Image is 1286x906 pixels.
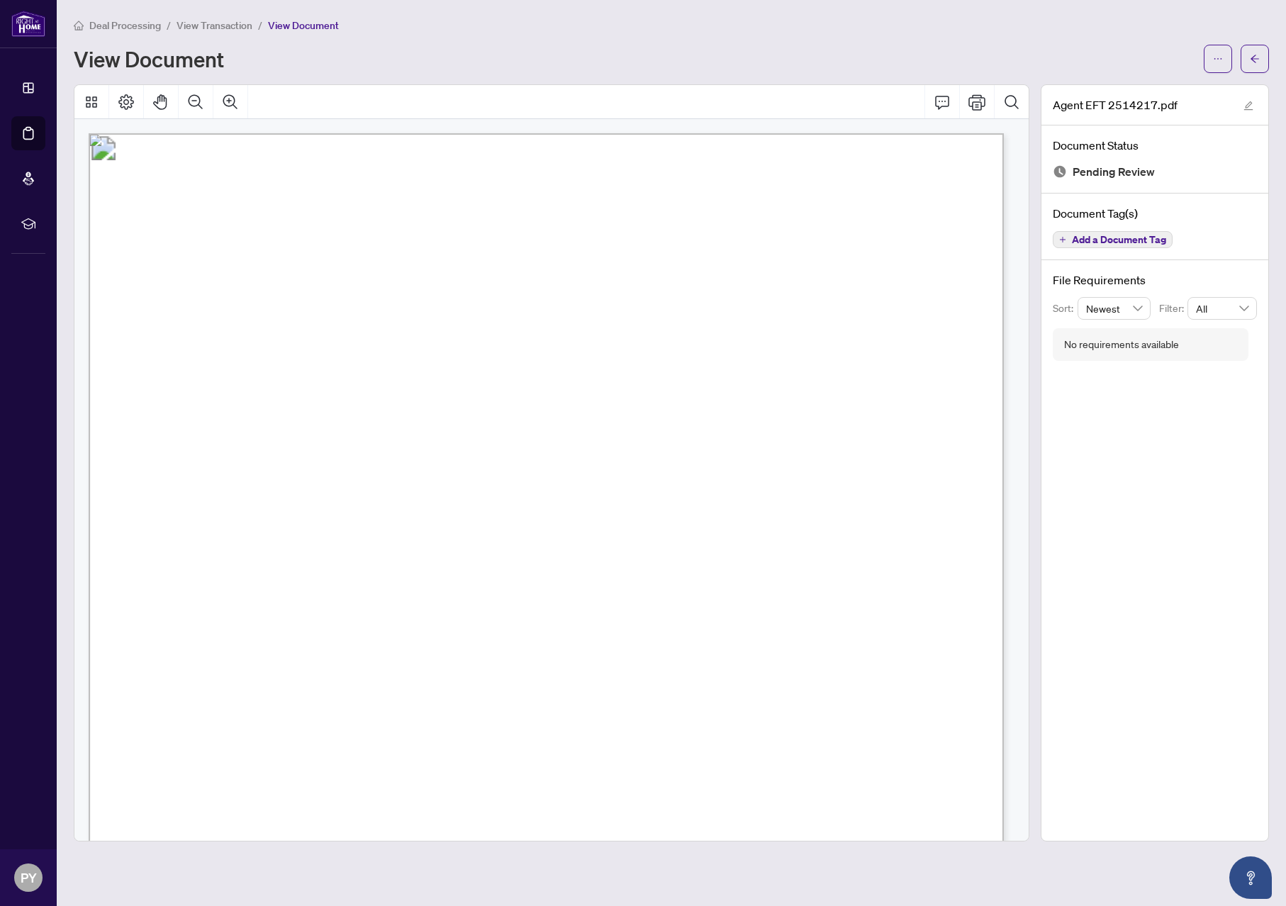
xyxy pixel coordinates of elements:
[1053,205,1257,222] h4: Document Tag(s)
[1229,856,1272,899] button: Open asap
[1053,164,1067,179] img: Document Status
[1243,101,1253,111] span: edit
[1053,137,1257,154] h4: Document Status
[1073,162,1155,181] span: Pending Review
[89,19,161,32] span: Deal Processing
[1053,301,1078,316] p: Sort:
[74,47,224,70] h1: View Document
[11,11,45,37] img: logo
[268,19,339,32] span: View Document
[167,17,171,33] li: /
[74,21,84,30] span: home
[1196,298,1248,319] span: All
[1213,54,1223,64] span: ellipsis
[1059,236,1066,243] span: plus
[21,868,37,888] span: PY
[1086,298,1143,319] span: Newest
[1159,301,1187,316] p: Filter:
[1064,337,1179,352] div: No requirements available
[1072,235,1166,245] span: Add a Document Tag
[1053,231,1173,248] button: Add a Document Tag
[1053,96,1178,113] span: Agent EFT 2514217.pdf
[1250,54,1260,64] span: arrow-left
[258,17,262,33] li: /
[177,19,252,32] span: View Transaction
[1053,272,1257,289] h4: File Requirements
